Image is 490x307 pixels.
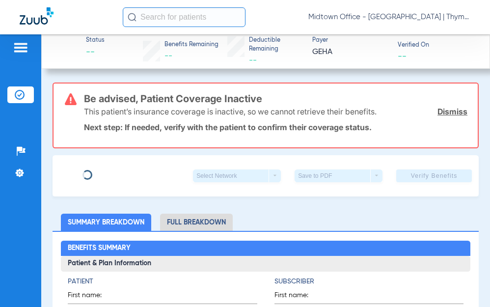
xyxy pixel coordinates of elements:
a: Dismiss [437,107,467,116]
span: Verified On [398,41,474,50]
span: GEHA [312,46,389,58]
span: Midtown Office - [GEOGRAPHIC_DATA] | Thyme Dental Care [308,12,470,22]
span: First name: [274,290,323,304]
input: Search for patients [123,7,245,27]
h3: Patient & Plan Information [61,256,470,272]
span: -- [86,46,105,58]
img: hamburger-icon [13,42,28,54]
span: Benefits Remaining [164,41,218,50]
h3: Be advised, Patient Coverage Inactive [84,94,467,104]
span: Payer [312,36,389,45]
h4: Patient [68,277,257,287]
span: -- [249,56,257,64]
p: This patient’s insurance coverage is inactive, so we cannot retrieve their benefits. [84,107,377,116]
img: error-icon [65,93,77,105]
span: -- [398,51,407,61]
span: First name: [68,290,116,304]
h4: Subscriber [274,277,463,287]
img: Zuub Logo [20,7,54,25]
li: Summary Breakdown [61,214,151,231]
span: Deductible Remaining [249,36,304,54]
li: Full Breakdown [160,214,233,231]
span: Status [86,36,105,45]
p: Next step: If needed, verify with the patient to confirm their coverage status. [84,122,467,132]
span: -- [164,52,172,60]
img: Search Icon [128,13,136,22]
h2: Benefits Summary [61,241,470,256]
